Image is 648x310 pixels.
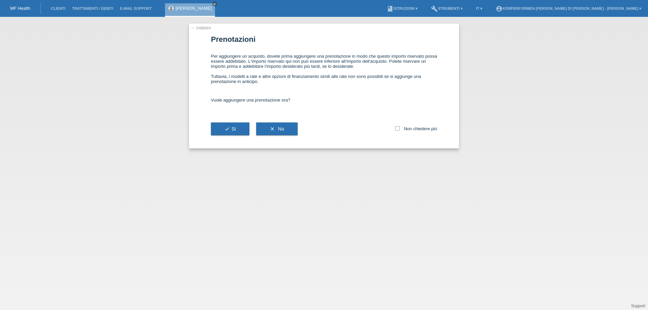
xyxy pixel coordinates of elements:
[278,126,284,132] span: No
[211,47,437,91] div: Per aggiungere un acquisto, dovete prima aggiungere una prenotazione in modo che questo importo r...
[428,6,466,10] a: buildStrumenti ▾
[383,6,421,10] a: bookIstruzioni ▾
[270,126,275,132] i: clear
[224,126,230,132] i: check
[631,304,645,308] a: Support
[117,6,155,10] a: E-mail Support
[473,6,486,10] a: IT ▾
[191,25,211,30] a: ← Indietro
[10,6,30,11] a: MF Health
[492,6,645,10] a: account_circleKörperformen [PERSON_NAME] di [PERSON_NAME] - [PERSON_NAME] ▾
[211,122,249,135] button: checkSi
[211,35,437,44] h1: Prenotazioni
[256,122,298,135] button: clear No
[211,91,437,109] div: Vuole aggiungere una prenotazione ora?
[212,2,217,6] a: close
[69,6,117,10] a: Trattamenti / debiti
[387,5,394,12] i: book
[496,5,503,12] i: account_circle
[224,126,236,132] span: Si
[213,2,216,6] i: close
[431,5,438,12] i: build
[175,6,212,11] a: [PERSON_NAME]
[48,6,69,10] a: Clienti
[395,126,437,131] label: Non chiedere più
